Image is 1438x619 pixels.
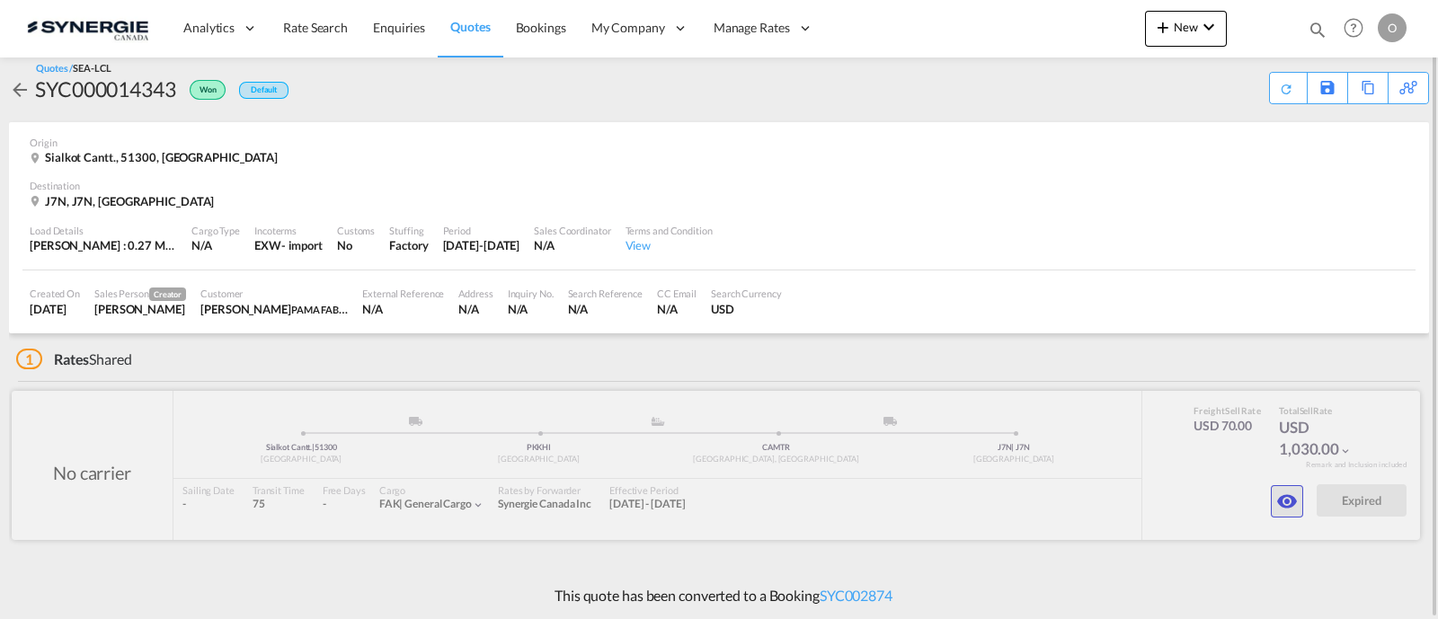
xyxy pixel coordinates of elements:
div: O [1378,13,1407,42]
button: icon-eye [1271,485,1303,517]
md-icon: icon-plus 400-fg [1152,16,1174,38]
div: CC Email [657,287,697,300]
div: Period [443,224,520,237]
span: PAMA FABRICATION ET STERILISATION [291,302,468,316]
div: Terms and Condition [626,224,713,237]
div: EXW [254,237,281,253]
span: Creator [149,287,186,301]
span: Won [200,84,221,102]
span: 1 [16,349,42,369]
div: N/A [534,237,610,253]
div: External Reference [362,287,444,300]
div: Destination [30,179,1408,192]
div: icon-magnify [1308,20,1327,47]
div: Sialkot Cantt., 51300, Pakistan [30,149,282,165]
p: This quote has been converted to a Booking [546,586,892,606]
div: Quotes /SEA-LCL [36,61,111,75]
div: Search Currency [711,287,782,300]
a: SYC002874 [820,587,892,604]
md-icon: icon-refresh [1279,81,1294,96]
span: New [1152,20,1220,34]
md-icon: icon-eye [1276,491,1298,512]
span: SEA-LCL [73,62,111,74]
div: Shared [16,349,132,369]
div: N/A [362,301,444,317]
span: Quotes [450,19,490,34]
md-icon: icon-magnify [1308,20,1327,40]
span: Manage Rates [714,19,790,37]
div: N/A [508,301,554,317]
span: Sialkot Cantt., 51300, [GEOGRAPHIC_DATA] [45,150,278,164]
div: SYC000014343 [35,75,176,103]
div: Inquiry No. [508,287,554,300]
div: Quote PDF is not available at this time [1279,73,1298,96]
div: Factory Stuffing [389,237,428,253]
div: Default [239,82,288,99]
span: Enquiries [373,20,425,35]
div: Sales Person [94,287,186,301]
div: Customs [337,224,375,237]
div: Customer [200,287,348,300]
div: 27 Aug 2025 [30,301,80,317]
div: Address [458,287,493,300]
div: J7N, J7N, Canada [30,193,218,209]
md-icon: icon-arrow-left [9,79,31,101]
img: 1f56c880d42311ef80fc7dca854c8e59.png [27,8,148,49]
div: USD [711,301,782,317]
div: Sales Coordinator [534,224,610,237]
div: View [626,237,713,253]
md-icon: icon-chevron-down [1198,16,1220,38]
div: Origin [30,136,1408,149]
button: icon-plus 400-fgNewicon-chevron-down [1145,11,1227,47]
div: N/A [568,301,643,317]
div: - import [281,237,323,253]
div: KEVIN DAIGLE [200,301,348,317]
div: Daniel Dico [94,301,186,317]
span: Bookings [516,20,566,35]
div: 14 Sep 2025 [443,237,520,253]
div: Help [1338,13,1378,45]
span: My Company [591,19,665,37]
div: Incoterms [254,224,323,237]
div: N/A [191,237,240,253]
span: Rates [54,350,90,367]
div: Search Reference [568,287,643,300]
div: Cargo Type [191,224,240,237]
span: Analytics [183,19,235,37]
div: Won [176,75,230,103]
div: Stuffing [389,224,428,237]
span: Rate Search [283,20,348,35]
div: Load Details [30,224,177,237]
div: icon-arrow-left [9,75,35,103]
div: N/A [458,301,493,317]
div: No [337,237,375,253]
span: Help [1338,13,1369,43]
div: [PERSON_NAME] : 0.27 MT | Volumetric Wt : 1.00 CBM | Chargeable Wt : 1.00 W/M [30,237,177,253]
div: Created On [30,287,80,300]
div: Save As Template [1308,73,1347,103]
div: N/A [657,301,697,317]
